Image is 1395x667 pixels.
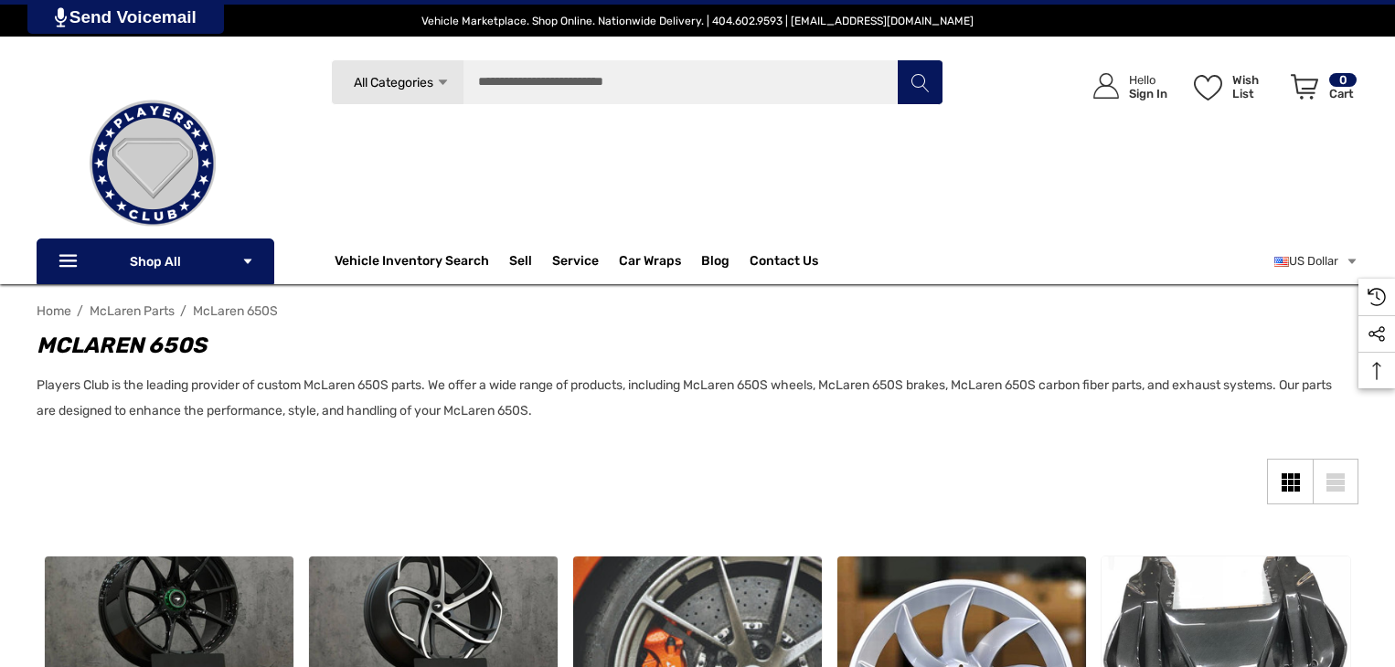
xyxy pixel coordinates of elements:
a: All Categories Icon Arrow Down Icon Arrow Up [331,59,463,105]
img: Players Club | Cars For Sale [61,72,244,255]
p: Hello [1129,73,1167,87]
span: Sell [509,253,532,273]
span: Car Wraps [619,253,681,273]
svg: Recently Viewed [1368,288,1386,306]
span: All Categories [354,75,433,90]
a: Car Wraps [619,243,701,280]
a: McLaren Parts [90,303,175,319]
a: Blog [701,253,729,273]
svg: Social Media [1368,325,1386,344]
button: Search [897,59,942,105]
p: Sign In [1129,87,1167,101]
svg: Icon User Account [1093,73,1119,99]
p: Cart [1329,87,1357,101]
a: List View [1313,459,1358,504]
a: Vehicle Inventory Search [335,253,489,273]
svg: Review Your Cart [1291,74,1318,100]
p: Shop All [37,238,274,284]
svg: Icon Arrow Down [436,76,450,90]
a: Grid View [1267,459,1313,504]
a: Home [37,303,71,319]
a: Cart with 0 items [1283,55,1358,126]
img: PjwhLS0gR2VuZXJhdG9yOiBHcmF2aXQuaW8gLS0+PHN2ZyB4bWxucz0iaHR0cDovL3d3dy53My5vcmcvMjAwMC9zdmciIHhtb... [55,7,67,27]
a: Service [552,253,599,273]
a: Sell [509,243,552,280]
a: Contact Us [750,253,818,273]
a: USD [1274,243,1358,280]
span: Vehicle Marketplace. Shop Online. Nationwide Delivery. | 404.602.9593 | [EMAIL_ADDRESS][DOMAIN_NAME] [421,15,974,27]
p: Players Club is the leading provider of custom McLaren 650S parts. We offer a wide range of produ... [37,373,1340,424]
p: 0 [1329,73,1357,87]
svg: Top [1358,362,1395,380]
svg: Icon Arrow Down [241,255,254,268]
svg: Icon Line [57,251,84,272]
a: McLaren 650S [193,303,278,319]
a: Wish List Wish List [1186,55,1283,118]
svg: Wish List [1194,75,1222,101]
p: Wish List [1232,73,1281,101]
h1: McLaren 650S [37,329,1340,362]
a: Sign in [1072,55,1177,118]
nav: Breadcrumb [37,295,1358,327]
